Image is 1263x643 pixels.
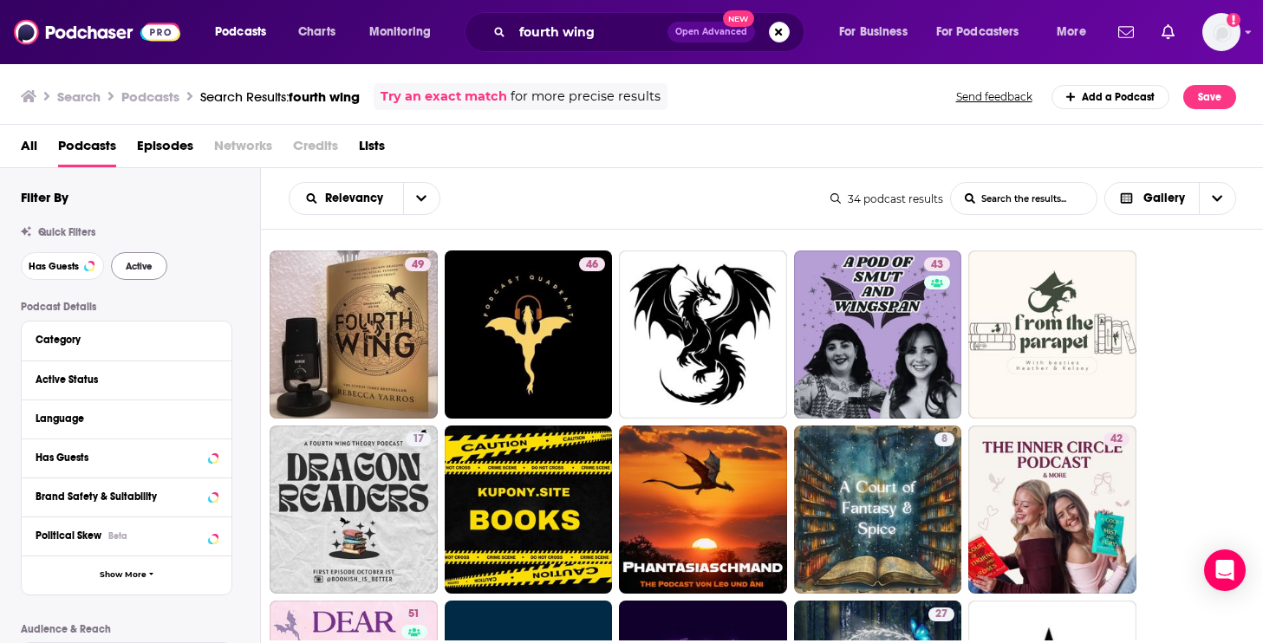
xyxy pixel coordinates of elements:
span: for more precise results [511,87,661,107]
a: Charts [287,18,346,46]
span: Podcasts [215,20,266,44]
button: Category [36,328,218,350]
button: Active Status [36,368,218,390]
button: Show profile menu [1202,13,1240,51]
button: Send feedback [951,89,1038,104]
span: Gallery [1143,192,1185,205]
button: open menu [203,18,289,46]
svg: Add a profile image [1227,13,1240,27]
a: Try an exact match [381,87,507,107]
button: open menu [357,18,453,46]
h2: Choose List sort [289,182,440,215]
span: Credits [293,132,338,167]
span: 51 [408,606,420,623]
img: User Profile [1202,13,1240,51]
a: Show notifications dropdown [1155,17,1182,47]
span: 8 [941,431,947,448]
span: Political Skew [36,529,101,542]
a: 27 [928,607,954,621]
h3: Podcasts [121,88,179,105]
a: 49 [270,250,438,419]
span: For Business [839,20,908,44]
button: open menu [925,18,1045,46]
button: Show More [22,555,231,594]
img: Podchaser - Follow, Share and Rate Podcasts [14,16,180,49]
a: 46 [579,257,605,271]
span: fourth wing [289,88,360,105]
span: Networks [214,132,272,167]
a: 17 [270,425,438,594]
span: 42 [1110,431,1123,448]
a: All [21,132,37,167]
button: open menu [1045,18,1108,46]
a: 49 [405,257,431,271]
div: Beta [108,530,127,542]
a: 43 [924,257,950,271]
a: Lists [359,132,385,167]
button: open menu [403,183,439,214]
div: Active Status [36,373,206,386]
a: Episodes [137,132,193,167]
a: 42 [968,425,1136,594]
button: Brand Safety & Suitability [36,485,218,507]
span: 17 [413,431,424,448]
a: 17 [406,432,431,446]
button: Has Guests [21,252,104,280]
span: Show More [100,570,146,580]
div: Has Guests [36,451,203,464]
div: Open Intercom Messenger [1204,549,1246,591]
button: Save [1183,85,1236,109]
span: Has Guests [29,262,79,271]
div: Search Results: [200,88,360,105]
button: Choose View [1104,182,1237,215]
div: Brand Safety & Suitability [36,490,203,503]
span: More [1057,20,1086,44]
a: 42 [1103,432,1130,446]
span: 49 [412,257,424,274]
span: For Podcasters [936,20,1019,44]
h3: Search [57,88,101,105]
a: 51 [401,607,426,621]
button: Open AdvancedNew [667,22,755,42]
a: 8 [794,425,962,594]
span: Logged in as riley.davis [1202,13,1240,51]
button: open menu [290,192,403,205]
p: Podcast Details [21,301,232,313]
span: 43 [931,257,943,274]
span: Charts [298,20,335,44]
div: Search podcasts, credits, & more... [481,12,821,52]
a: 8 [934,432,954,446]
a: Podcasts [58,132,116,167]
span: Quick Filters [38,226,95,238]
span: Relevancy [325,192,389,205]
a: Add a Podcast [1051,85,1170,109]
button: Has Guests [36,446,218,468]
span: Active [126,262,153,271]
button: Political SkewBeta [36,524,218,546]
span: Monitoring [369,20,431,44]
span: New [723,10,754,27]
span: 27 [935,606,947,623]
span: 46 [586,257,598,274]
span: Open Advanced [675,28,747,36]
div: 34 podcast results [830,192,943,205]
a: Show notifications dropdown [1111,17,1141,47]
h2: Filter By [21,189,68,205]
div: Language [36,412,206,425]
a: 46 [445,250,613,419]
button: Language [36,407,218,429]
div: Category [36,334,206,346]
input: Search podcasts, credits, & more... [512,18,667,46]
p: Audience & Reach [21,623,232,635]
button: Active [111,252,167,280]
button: open menu [827,18,929,46]
a: Search Results:fourth wing [200,88,360,105]
a: 43 [794,250,962,419]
